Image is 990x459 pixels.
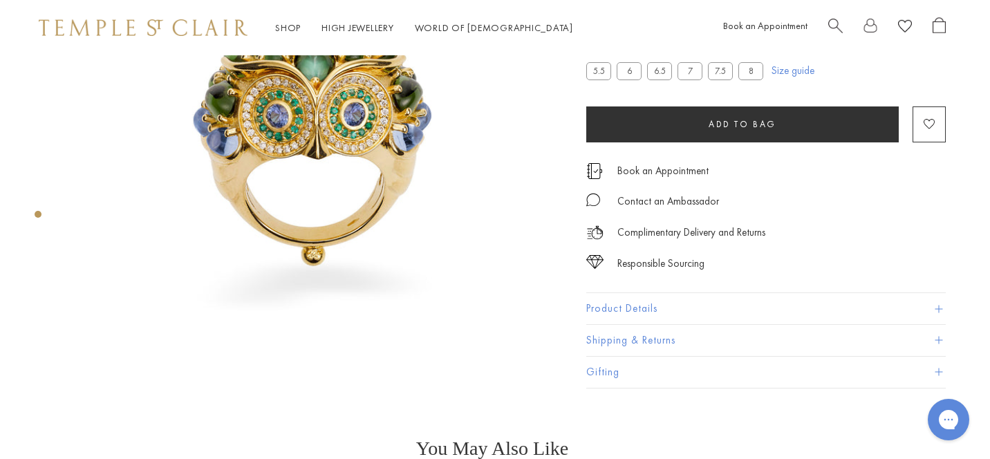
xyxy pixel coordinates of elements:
img: Temple St. Clair [39,19,247,36]
a: Open Shopping Bag [933,17,946,39]
button: Add to bag [586,106,899,142]
img: icon_sourcing.svg [586,255,604,269]
label: 7.5 [708,63,733,80]
a: ShopShop [275,21,301,34]
a: Size guide [772,64,814,78]
button: Shipping & Returns [586,326,946,357]
label: 8 [738,63,763,80]
img: MessageIcon-01_2.svg [586,193,600,207]
a: View Wishlist [898,17,912,39]
button: Gifting [586,357,946,388]
a: World of [DEMOGRAPHIC_DATA]World of [DEMOGRAPHIC_DATA] [415,21,573,34]
a: High JewelleryHigh Jewellery [321,21,394,34]
div: Contact an Ambassador [617,193,719,210]
nav: Main navigation [275,19,573,37]
img: icon_appointment.svg [586,163,603,179]
div: Product gallery navigation [35,207,41,229]
a: Book an Appointment [723,19,807,32]
a: Book an Appointment [617,164,709,179]
p: Complimentary Delivery and Returns [617,224,765,241]
span: Add to bag [709,119,776,131]
a: Search [828,17,843,39]
img: icon_delivery.svg [586,224,604,241]
label: 6 [617,63,642,80]
label: 5.5 [586,63,611,80]
label: 6.5 [647,63,672,80]
div: Responsible Sourcing [617,255,704,272]
button: Product Details [586,294,946,325]
label: 7 [678,63,702,80]
iframe: Gorgias live chat messenger [921,394,976,445]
